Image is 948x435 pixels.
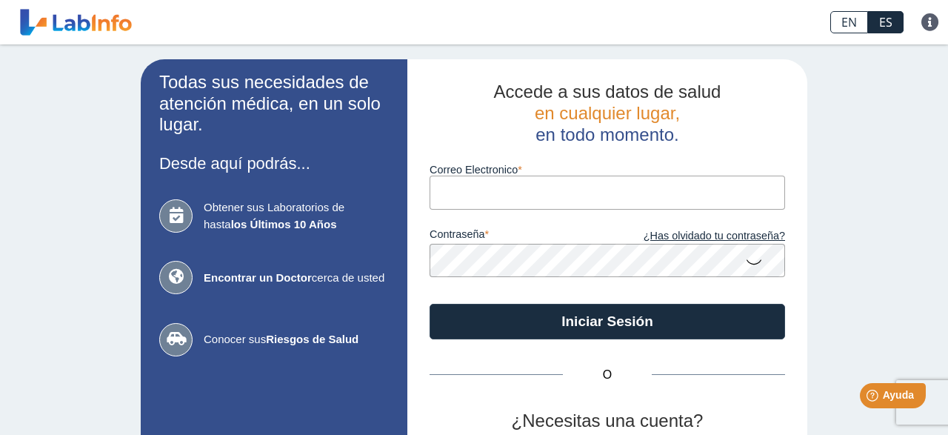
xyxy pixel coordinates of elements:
[868,11,904,33] a: ES
[816,377,932,419] iframe: Help widget launcher
[535,103,680,123] span: en cualquier lugar,
[430,228,607,245] label: contraseña
[535,124,678,145] span: en todo momento.
[266,333,358,345] b: Riesgos de Salud
[494,82,721,102] span: Accede a sus datos de salud
[430,304,785,339] button: Iniciar Sesión
[607,228,785,245] a: ¿Has olvidado tu contraseña?
[830,11,868,33] a: EN
[563,366,652,384] span: O
[159,154,389,173] h3: Desde aquí podrás...
[204,199,389,233] span: Obtener sus Laboratorios de hasta
[231,218,337,230] b: los Últimos 10 Años
[430,411,785,432] h2: ¿Necesitas una cuenta?
[204,331,389,348] span: Conocer sus
[159,72,389,136] h2: Todas sus necesidades de atención médica, en un solo lugar.
[204,270,389,287] span: cerca de usted
[204,271,312,284] b: Encontrar un Doctor
[430,164,785,176] label: Correo Electronico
